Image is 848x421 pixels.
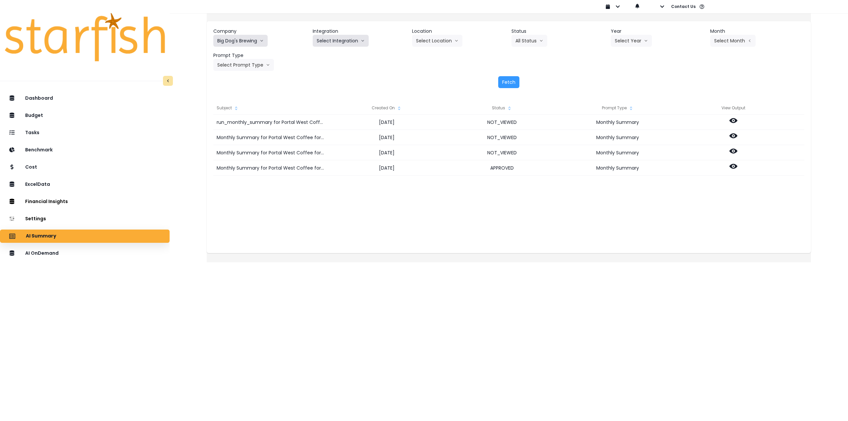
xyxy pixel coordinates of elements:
svg: arrow down line [260,37,264,44]
svg: sort [234,106,239,111]
div: [DATE] [329,115,445,130]
svg: arrow down line [539,37,543,44]
p: AI OnDemand [25,250,59,256]
div: [DATE] [329,130,445,145]
div: [DATE] [329,160,445,176]
div: Monthly Summary for Portal West Coffee for [DATE] [213,160,329,176]
div: Status [445,101,560,115]
div: Created On [329,101,445,115]
header: Company [213,28,307,35]
div: [DATE] [329,145,445,160]
svg: arrow down line [644,37,648,44]
div: run_monthly_summary for Portal West Coffee for [DATE] [213,115,329,130]
p: Dashboard [25,95,53,101]
p: Tasks [25,130,39,135]
div: Monthly Summary [560,130,675,145]
button: Select Prompt Typearrow down line [213,59,274,71]
div: Monthly Summary for Portal West Coffee for [DATE] [213,130,329,145]
header: Prompt Type [213,52,307,59]
svg: arrow left line [748,37,752,44]
div: Monthly Summary for Portal West Coffee for [DATE] [213,145,329,160]
button: Select Integrationarrow down line [313,35,369,47]
div: NOT_VIEWED [445,130,560,145]
svg: sort [507,106,512,111]
svg: arrow down line [361,37,365,44]
div: Subject [213,101,329,115]
p: Cost [25,164,37,170]
button: Select Locationarrow down line [412,35,462,47]
header: Year [611,28,705,35]
div: View Output [675,101,791,115]
header: Integration [313,28,407,35]
button: Select Montharrow left line [710,35,756,47]
p: Benchmark [25,147,53,153]
p: ExcelData [25,182,50,187]
div: NOT_VIEWED [445,115,560,130]
p: Budget [25,113,43,118]
div: Prompt Type [560,101,675,115]
button: Select Yeararrow down line [611,35,652,47]
div: Monthly Summary [560,115,675,130]
header: Location [412,28,506,35]
div: Monthly Summary [560,145,675,160]
button: Big Dog's Brewingarrow down line [213,35,268,47]
svg: sort [397,106,402,111]
svg: arrow down line [266,62,270,68]
p: AI Summary [26,233,56,239]
header: Month [710,28,804,35]
div: NOT_VIEWED [445,145,560,160]
svg: sort [628,106,634,111]
button: All Statusarrow down line [511,35,547,47]
div: APPROVED [445,160,560,176]
svg: arrow down line [454,37,458,44]
div: Monthly Summary [560,160,675,176]
button: Fetch [498,76,519,88]
header: Status [511,28,606,35]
